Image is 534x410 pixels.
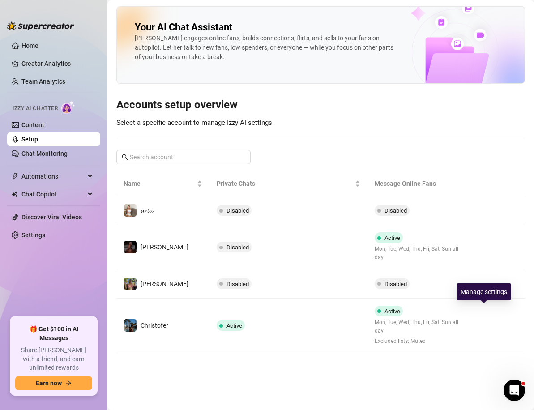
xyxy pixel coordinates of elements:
[226,207,249,214] span: Disabled
[141,322,168,329] span: Christofer
[135,34,395,62] div: [PERSON_NAME] engages online fans, builds connections, flirts, and sells to your fans on autopilo...
[124,319,137,332] img: Christofer
[12,191,17,197] img: Chat Copilot
[21,214,82,221] a: Discover Viral Videos
[21,56,93,71] a: Creator Analytics
[122,154,128,160] span: search
[116,171,209,196] th: Name
[384,207,407,214] span: Disabled
[15,346,92,372] span: Share [PERSON_NAME] with a friend, and earn unlimited rewards
[141,243,188,251] span: [PERSON_NAME]
[21,169,85,184] span: Automations
[226,281,249,287] span: Disabled
[21,231,45,239] a: Settings
[124,278,137,290] img: ANDREA
[65,380,72,386] span: arrow-right
[116,119,274,127] span: Select a specific account to manage Izzy AI settings.
[209,171,367,196] th: Private Chats
[124,241,137,253] img: Maria
[13,104,58,113] span: Izzy AI Chatter
[36,380,62,387] span: Earn now
[12,173,19,180] span: thunderbolt
[124,204,137,217] img: 𝓪𝓻𝓲𝓪
[384,281,407,287] span: Disabled
[141,280,188,287] span: [PERSON_NAME]
[375,337,466,346] span: Excluded lists: Muted
[375,245,466,262] span: Mon, Tue, Wed, Thu, Fri, Sat, Sun all day
[141,207,153,214] span: 𝓪𝓻𝓲𝓪
[21,136,38,143] a: Setup
[61,101,75,114] img: AI Chatter
[226,244,249,251] span: Disabled
[367,171,473,196] th: Message Online Fans
[21,121,44,128] a: Content
[384,235,400,241] span: Active
[15,325,92,342] span: 🎁 Get $100 in AI Messages
[124,179,195,188] span: Name
[116,98,525,112] h3: Accounts setup overview
[15,376,92,390] button: Earn nowarrow-right
[21,150,68,157] a: Chat Monitoring
[7,21,74,30] img: logo-BBDzfeDw.svg
[21,78,65,85] a: Team Analytics
[384,308,400,315] span: Active
[21,187,85,201] span: Chat Copilot
[375,318,466,335] span: Mon, Tue, Wed, Thu, Fri, Sat, Sun all day
[457,283,511,300] div: Manage settings
[130,152,238,162] input: Search account
[21,42,38,49] a: Home
[135,21,232,34] h2: Your AI Chat Assistant
[226,322,242,329] span: Active
[217,179,353,188] span: Private Chats
[504,380,525,401] iframe: Intercom live chat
